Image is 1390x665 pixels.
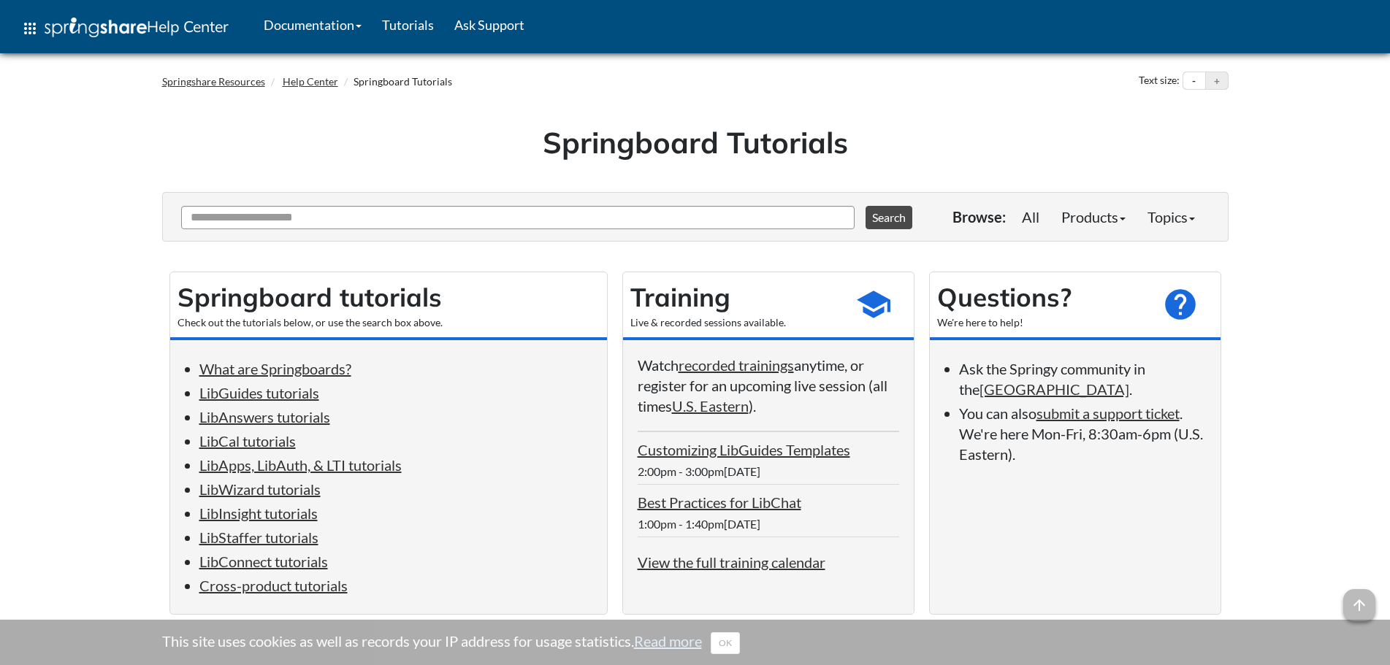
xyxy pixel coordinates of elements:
[980,380,1129,398] a: [GEOGRAPHIC_DATA]
[199,456,402,474] a: LibApps, LibAuth, & LTI tutorials
[148,631,1243,654] div: This site uses cookies as well as records your IP address for usage statistics.
[638,517,760,531] span: 1:00pm - 1:40pm[DATE]
[372,7,444,43] a: Tutorials
[1136,72,1183,91] div: Text size:
[1183,72,1205,90] button: Decrease text size
[199,504,318,522] a: LibInsight tutorials
[1050,202,1137,231] a: Products
[1137,202,1206,231] a: Topics
[1036,404,1180,422] a: submit a support ticket
[162,75,265,88] a: Springshare Resources
[855,286,892,323] span: school
[1011,202,1050,231] a: All
[1343,591,1375,608] a: arrow_upward
[253,7,372,43] a: Documentation
[937,315,1147,330] div: We're here to help!
[199,528,318,546] a: LibStaffer tutorials
[444,7,535,43] a: Ask Support
[199,384,319,401] a: LibGuides tutorials
[630,280,841,315] h2: Training
[638,355,899,416] p: Watch anytime, or register for an upcoming live session (all times ).
[340,74,452,89] li: Springboard Tutorials
[672,397,749,415] a: U.S. Eastern
[283,75,338,88] a: Help Center
[638,441,850,458] a: Customizing LibGuides Templates
[1206,72,1228,90] button: Increase text size
[173,122,1218,163] h1: Springboard Tutorials
[959,358,1206,399] li: Ask the Springy community in the .
[45,18,147,37] img: Springshare
[638,553,825,571] a: View the full training calendar
[177,315,600,330] div: Check out the tutorials below, or use the search box above.
[21,20,39,37] span: apps
[638,493,801,511] a: Best Practices for LibChat
[866,206,912,229] button: Search
[199,553,328,570] a: LibConnect tutorials
[1343,589,1375,621] span: arrow_upward
[638,464,760,478] span: 2:00pm - 3:00pm[DATE]
[199,432,296,450] a: LibCal tutorials
[199,408,330,426] a: LibAnswers tutorials
[959,403,1206,464] li: You can also . We're here Mon-Fri, 8:30am-6pm (U.S. Eastern).
[199,480,321,498] a: LibWizard tutorials
[199,360,351,377] a: What are Springboards?
[1162,286,1199,323] span: help
[177,280,600,315] h2: Springboard tutorials
[199,577,348,594] a: Cross-product tutorials
[147,17,229,36] span: Help Center
[937,280,1147,315] h2: Questions?
[630,315,841,330] div: Live & recorded sessions available.
[679,356,794,374] a: recorded trainings
[11,7,239,50] a: apps Help Center
[952,207,1006,227] p: Browse:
